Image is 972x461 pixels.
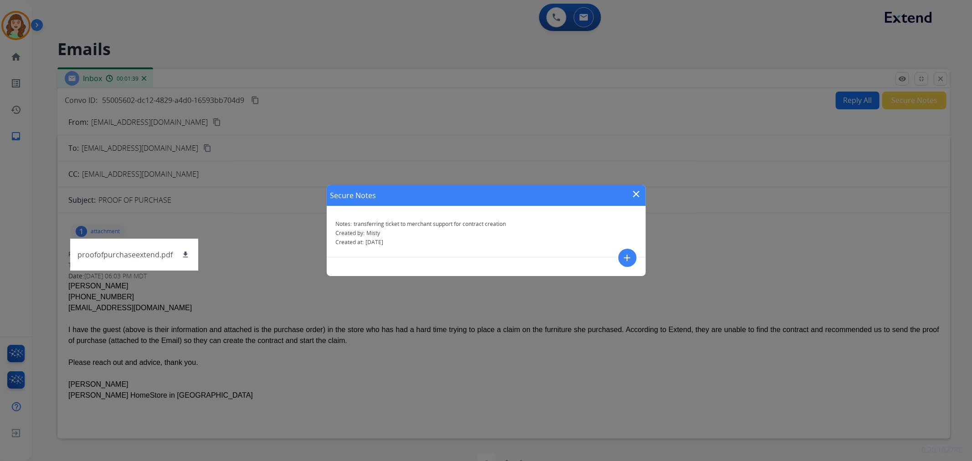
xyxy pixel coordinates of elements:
[181,251,190,259] mat-icon: download
[921,445,963,456] p: 0.20.1027RC
[336,220,352,228] span: Notes:
[336,238,364,246] span: Created at:
[77,249,173,260] p: proofofpurchaseextend.pdf
[336,229,365,237] span: Created by:
[330,190,376,201] h1: Secure Notes
[354,220,506,228] span: transferring ticket to merchant support for contract creation
[367,229,381,237] span: Misty
[631,189,642,200] mat-icon: close
[622,252,633,263] mat-icon: add
[366,238,384,246] span: [DATE]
